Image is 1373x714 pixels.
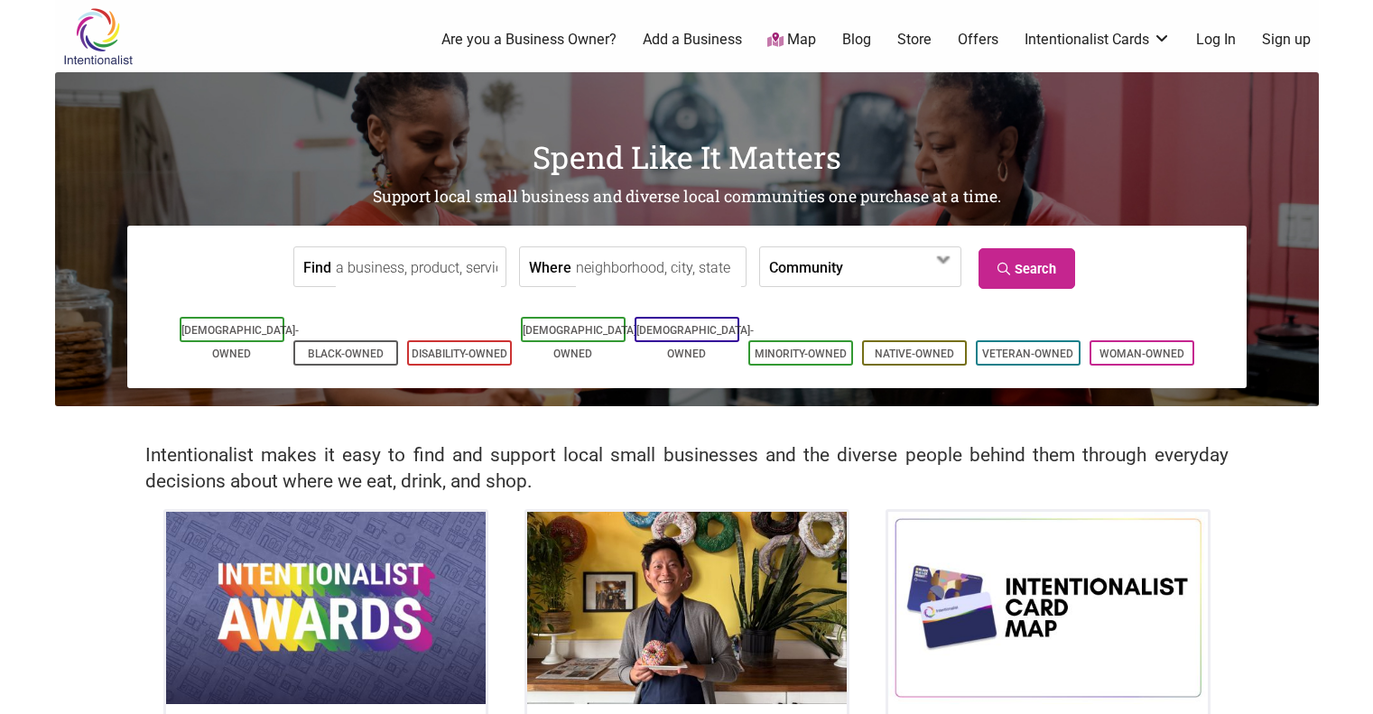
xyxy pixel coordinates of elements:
a: [DEMOGRAPHIC_DATA]-Owned [523,324,640,360]
label: Community [769,247,843,286]
a: Woman-Owned [1099,348,1184,360]
a: Are you a Business Owner? [441,30,617,50]
img: Intentionalist [55,7,141,66]
label: Where [529,247,571,286]
a: [DEMOGRAPHIC_DATA]-Owned [636,324,754,360]
a: Sign up [1262,30,1311,50]
input: a business, product, service [336,247,501,288]
h2: Intentionalist makes it easy to find and support local small businesses and the diverse people be... [145,442,1229,495]
h2: Support local small business and diverse local communities one purchase at a time. [55,186,1319,209]
label: Find [303,247,331,286]
a: Veteran-Owned [982,348,1073,360]
a: Offers [958,30,998,50]
a: Intentionalist Cards [1025,30,1171,50]
input: neighborhood, city, state [576,247,741,288]
a: [DEMOGRAPHIC_DATA]-Owned [181,324,299,360]
a: Add a Business [643,30,742,50]
img: King Donuts - Hong Chhuor [527,512,847,703]
a: Native-Owned [875,348,954,360]
img: Intentionalist Awards [166,512,486,703]
h1: Spend Like It Matters [55,135,1319,179]
img: Intentionalist Card Map [888,512,1208,703]
a: Search [979,248,1075,289]
a: Black-Owned [308,348,384,360]
a: Store [897,30,932,50]
a: Disability-Owned [412,348,507,360]
a: Minority-Owned [755,348,847,360]
a: Map [767,30,816,51]
a: Blog [842,30,871,50]
a: Log In [1196,30,1236,50]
